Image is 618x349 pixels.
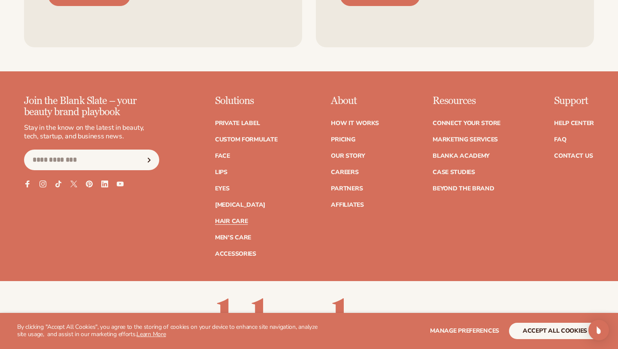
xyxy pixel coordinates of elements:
a: Pricing [331,137,355,143]
p: Support [554,95,594,107]
a: Beyond the brand [433,186,494,192]
a: Blanka Academy [433,153,490,159]
a: Case Studies [433,169,475,175]
a: Face [215,153,230,159]
a: Men's Care [215,235,251,241]
a: Eyes [215,186,230,192]
a: Accessories [215,251,256,257]
p: Join the Blank Slate – your beauty brand playbook [24,95,159,118]
a: Contact Us [554,153,593,159]
p: Resources [433,95,500,107]
div: Open Intercom Messenger [588,320,609,340]
a: Learn More [136,330,166,338]
p: Solutions [215,95,278,107]
button: accept all cookies [509,323,601,339]
a: Connect your store [433,120,500,126]
p: Stay in the know on the latest in beauty, tech, startup, and business news. [24,123,159,141]
a: Hair Care [215,218,248,224]
a: Affiliates [331,202,364,208]
a: FAQ [554,137,566,143]
a: How It Works [331,120,379,126]
a: Private label [215,120,260,126]
a: Careers [331,169,358,175]
a: Marketing services [433,137,498,143]
p: About [331,95,379,107]
a: Help Center [554,120,594,126]
button: Subscribe [140,150,159,170]
a: [MEDICAL_DATA] [215,202,265,208]
a: Our Story [331,153,365,159]
a: Partners [331,186,363,192]
a: Lips [215,169,227,175]
p: By clicking "Accept All Cookies", you agree to the storing of cookies on your device to enhance s... [17,324,323,338]
a: Custom formulate [215,137,278,143]
span: Manage preferences [430,327,499,335]
button: Manage preferences [430,323,499,339]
